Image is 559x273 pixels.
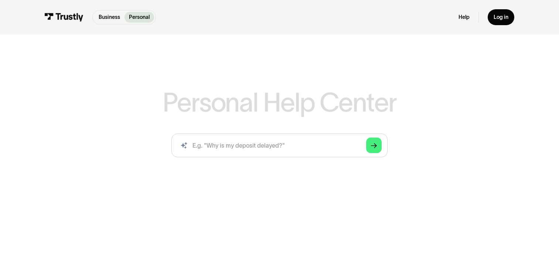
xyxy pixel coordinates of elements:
a: Log in [488,9,514,25]
p: Business [99,13,120,21]
div: Log in [494,14,508,20]
a: Personal [125,12,154,23]
h1: Personal Help Center [163,90,396,116]
a: Help [459,14,470,20]
input: search [171,134,388,158]
p: Personal [129,13,150,21]
a: Business [94,12,125,23]
img: Trustly Logo [45,13,83,21]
